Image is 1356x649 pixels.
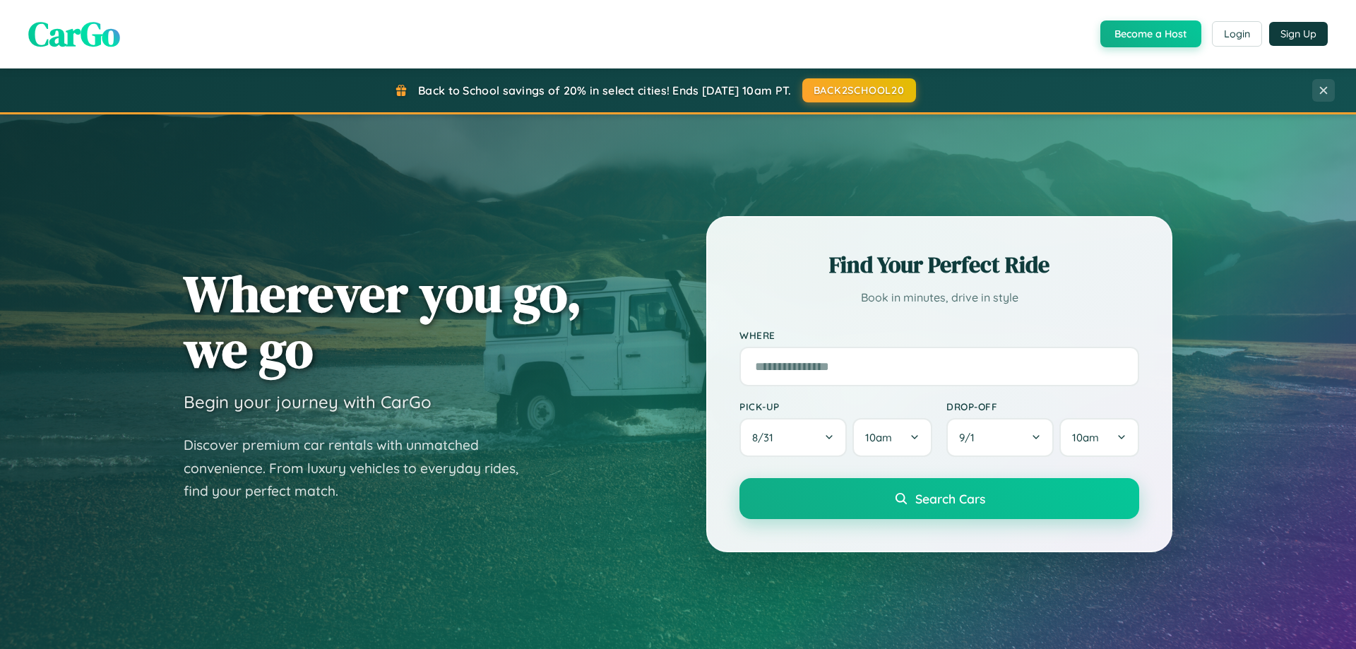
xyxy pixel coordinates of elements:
button: 9/1 [946,418,1054,457]
span: 10am [865,431,892,444]
span: 9 / 1 [959,431,982,444]
button: BACK2SCHOOL20 [802,78,916,102]
button: Become a Host [1100,20,1201,47]
h3: Begin your journey with CarGo [184,391,432,412]
label: Pick-up [739,400,932,412]
h2: Find Your Perfect Ride [739,249,1139,280]
p: Discover premium car rentals with unmatched convenience. From luxury vehicles to everyday rides, ... [184,434,537,503]
button: 10am [852,418,932,457]
span: 10am [1072,431,1099,444]
p: Book in minutes, drive in style [739,287,1139,308]
h1: Wherever you go, we go [184,266,582,377]
button: Sign Up [1269,22,1328,46]
span: CarGo [28,11,120,57]
span: Search Cars [915,491,985,506]
button: Search Cars [739,478,1139,519]
label: Where [739,329,1139,341]
button: 8/31 [739,418,847,457]
span: Back to School savings of 20% in select cities! Ends [DATE] 10am PT. [418,83,791,97]
button: 10am [1059,418,1139,457]
span: 8 / 31 [752,431,780,444]
label: Drop-off [946,400,1139,412]
button: Login [1212,21,1262,47]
